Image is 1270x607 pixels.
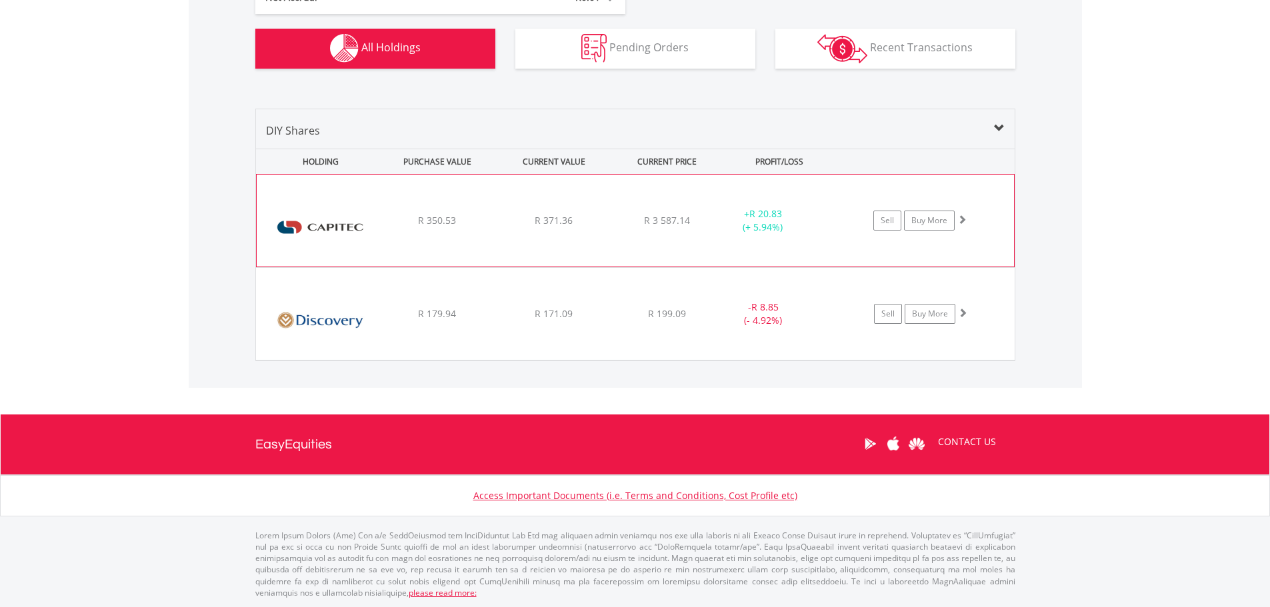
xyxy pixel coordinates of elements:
[905,423,929,464] a: Huawei
[751,301,779,313] span: R 8.85
[330,34,359,63] img: holdings-wht.png
[713,207,813,234] div: + (+ 5.94%)
[713,301,814,327] div: - (- 4.92%)
[263,191,378,263] img: EQU.ZA.CPI.png
[473,489,797,502] a: Access Important Documents (i.e. Terms and Conditions, Cost Profile etc)
[418,214,456,227] span: R 350.53
[905,304,955,324] a: Buy More
[859,423,882,464] a: Google Play
[904,211,955,231] a: Buy More
[648,307,686,320] span: R 199.09
[263,285,377,356] img: EQU.ZA.DSY.png
[581,34,607,63] img: pending_instructions-wht.png
[255,414,332,474] a: EasyEquities
[723,149,837,174] div: PROFIT/LOSS
[775,29,1015,69] button: Recent Transactions
[929,423,1005,460] a: CONTACT US
[418,307,456,320] span: R 179.94
[613,149,719,174] div: CURRENT PRICE
[409,587,477,598] a: please read more:
[515,29,755,69] button: Pending Orders
[255,530,1015,598] p: Lorem Ipsum Dolors (Ame) Con a/e SeddOeiusmod tem InciDiduntut Lab Etd mag aliquaen admin veniamq...
[873,211,901,231] a: Sell
[266,123,320,138] span: DIY Shares
[644,214,690,227] span: R 3 587.14
[874,304,902,324] a: Sell
[535,214,573,227] span: R 371.36
[535,307,573,320] span: R 171.09
[749,207,782,220] span: R 20.83
[817,34,867,63] img: transactions-zar-wht.png
[882,423,905,464] a: Apple
[609,40,689,55] span: Pending Orders
[255,29,495,69] button: All Holdings
[497,149,611,174] div: CURRENT VALUE
[361,40,421,55] span: All Holdings
[257,149,378,174] div: HOLDING
[870,40,973,55] span: Recent Transactions
[381,149,495,174] div: PURCHASE VALUE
